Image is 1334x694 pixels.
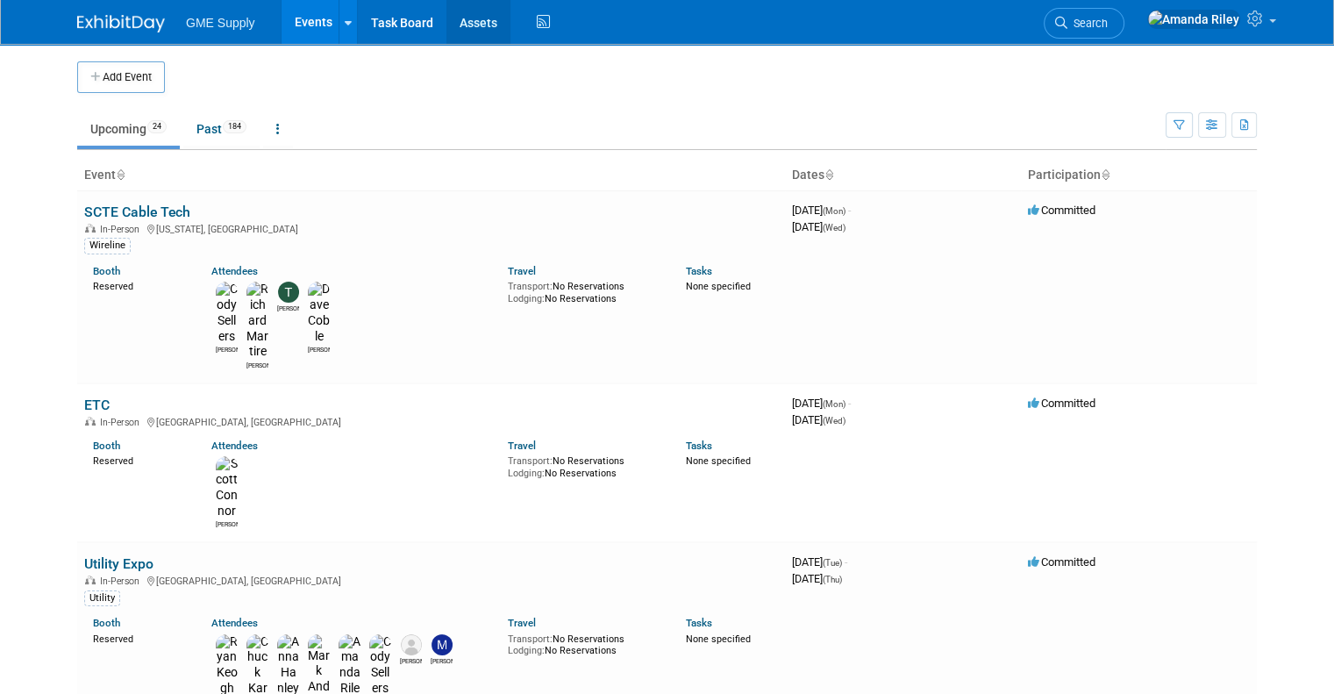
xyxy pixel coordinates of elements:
th: Participation [1021,161,1257,190]
a: Booth [93,265,120,277]
span: [DATE] [792,220,845,233]
a: Upcoming24 [77,112,180,146]
a: Tasks [686,440,712,452]
img: Dave Coble [308,282,330,344]
div: Utility [84,590,120,606]
a: Travel [508,265,536,277]
span: 24 [147,120,167,133]
th: Event [77,161,785,190]
div: Mitch Gosney [431,655,453,666]
img: Richard Martire [246,282,268,360]
img: In-Person Event [85,576,96,584]
span: [DATE] [792,204,851,217]
span: In-Person [100,417,145,428]
div: [GEOGRAPHIC_DATA], [GEOGRAPHIC_DATA] [84,573,778,587]
img: In-Person Event [85,224,96,233]
div: No Reservations No Reservations [508,630,660,657]
span: (Mon) [823,206,845,216]
img: Amanda Riley [1147,10,1240,29]
span: (Wed) [823,416,845,426]
button: Add Event [77,61,165,93]
span: Search [1067,17,1108,30]
span: [DATE] [792,397,851,410]
span: - [848,204,851,217]
div: Todd Licence [277,303,299,313]
span: In-Person [100,224,145,235]
span: GME Supply [186,16,255,30]
span: None specified [686,455,751,467]
a: Tasks [686,617,712,629]
div: Dave Coble [308,344,330,354]
div: Jason Murphy [400,655,422,666]
span: Committed [1028,204,1095,217]
a: Sort by Event Name [116,168,125,182]
img: In-Person Event [85,417,96,426]
a: Tasks [686,265,712,277]
span: Transport: [508,455,553,467]
a: Travel [508,617,536,629]
a: Attendees [211,617,258,629]
img: ExhibitDay [77,15,165,32]
a: Travel [508,440,536,452]
span: [DATE] [792,413,845,426]
a: Booth [93,617,120,629]
span: Lodging: [508,468,545,479]
span: - [845,555,847,569]
div: [GEOGRAPHIC_DATA], [GEOGRAPHIC_DATA] [84,414,778,428]
a: Past184 [183,112,260,146]
a: Attendees [211,440,258,452]
a: Sort by Start Date [824,168,833,182]
span: Lodging: [508,293,545,304]
img: Jason Murphy [401,634,422,655]
a: Search [1044,8,1124,39]
img: Scott Connor [216,456,238,519]
span: None specified [686,633,751,645]
span: Transport: [508,633,553,645]
img: Todd Licence [278,282,299,303]
a: SCTE Cable Tech [84,204,190,220]
span: (Wed) [823,223,845,233]
span: Lodging: [508,645,545,656]
span: 184 [223,120,246,133]
span: Committed [1028,397,1095,410]
span: (Thu) [823,575,842,584]
img: Cody Sellers [216,282,238,344]
div: No Reservations No Reservations [508,452,660,479]
span: - [848,397,851,410]
a: Attendees [211,265,258,277]
div: No Reservations No Reservations [508,277,660,304]
span: None specified [686,281,751,292]
div: Richard Martire [246,360,268,370]
img: Mitch Gosney [432,634,453,655]
a: Booth [93,440,120,452]
span: In-Person [100,576,145,587]
a: Utility Expo [84,555,153,572]
div: Cody Sellers [216,344,238,354]
span: [DATE] [792,555,847,569]
span: [DATE] [792,572,842,585]
div: Reserved [93,277,185,293]
span: Transport: [508,281,553,292]
a: ETC [84,397,110,413]
span: (Tue) [823,558,842,568]
div: Scott Connor [216,519,238,529]
div: Reserved [93,452,185,468]
div: Reserved [93,630,185,646]
div: [US_STATE], [GEOGRAPHIC_DATA] [84,221,778,235]
span: Committed [1028,555,1095,569]
span: (Mon) [823,399,845,409]
div: Wireline [84,238,131,254]
th: Dates [785,161,1021,190]
a: Sort by Participation Type [1101,168,1109,182]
